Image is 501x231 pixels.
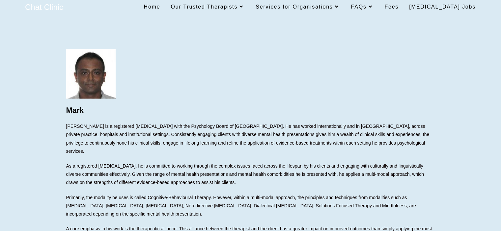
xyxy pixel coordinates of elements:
img: Psychologist - Mark [66,49,116,99]
span: [MEDICAL_DATA] Jobs [409,4,476,10]
span: Home [144,4,160,10]
span: Primarily, the modality he uses is called Cognitive-Behavioural Therapy. However, within a multi-... [66,195,416,217]
h1: Mark [66,105,435,116]
span: Fees [385,4,399,10]
span: FAQs [351,4,374,10]
span: [PERSON_NAME] is a registered [MEDICAL_DATA] with the Psychology Board of [GEOGRAPHIC_DATA]. He h... [66,124,430,154]
a: Chat Clinic [25,3,63,12]
span: Services for Organisations [256,4,340,10]
span: Our Trusted Therapists [171,4,245,10]
span: As a registered [MEDICAL_DATA], he is committed to working through the complex issues faced acros... [66,163,424,185]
